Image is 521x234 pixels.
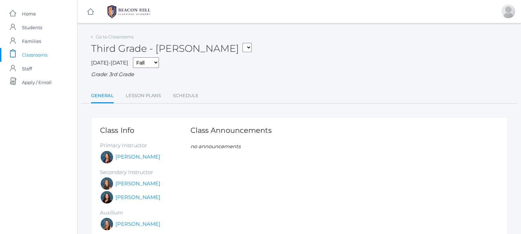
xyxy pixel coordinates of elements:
[22,21,42,34] span: Students
[91,59,128,66] span: [DATE]-[DATE]
[91,89,114,104] a: General
[173,89,199,103] a: Schedule
[115,194,160,201] a: [PERSON_NAME]
[100,177,114,190] div: Andrea Deutsch
[115,153,160,161] a: [PERSON_NAME]
[100,217,114,231] div: Juliana Fowler
[103,3,154,20] img: 1_BHCALogos-05.png
[190,143,240,150] em: no announcements
[96,34,134,39] a: Go to Classrooms
[22,62,32,75] span: Staff
[100,143,190,149] h5: Primary Instructor
[501,4,515,18] div: Kate Gregg
[22,48,47,62] span: Classrooms
[91,71,507,79] div: Grade: 3rd Grade
[100,210,190,216] h5: Auxilium
[100,150,114,164] div: Lori Webster
[91,43,252,54] h2: Third Grade - [PERSON_NAME]
[22,75,52,89] span: Apply / Enroll
[115,220,160,228] a: [PERSON_NAME]
[115,180,160,188] a: [PERSON_NAME]
[100,169,190,175] h5: Secondary Instructor
[22,7,36,21] span: Home
[190,126,272,134] h1: Class Announcements
[126,89,161,103] a: Lesson Plans
[22,34,41,48] span: Families
[100,126,190,134] h1: Class Info
[100,190,114,204] div: Katie Watters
